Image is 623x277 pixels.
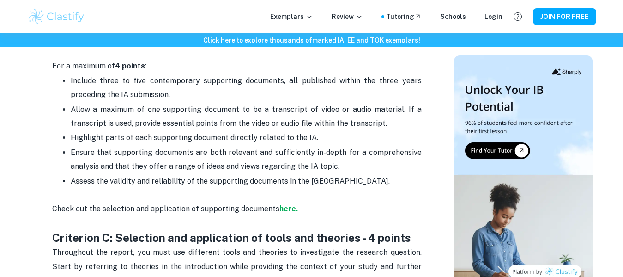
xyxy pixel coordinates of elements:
[71,177,390,185] span: Assess the validity and reliability of the supporting documents in the [GEOGRAPHIC_DATA].
[71,148,423,171] span: Ensure that supporting documents are both relevant and sufficiently in-depth for a comprehensive ...
[279,204,298,213] a: here.
[52,62,146,70] span: For a maximum of :
[270,12,313,22] p: Exemplars
[2,35,621,45] h6: Click here to explore thousands of marked IA, EE and TOK exemplars !
[71,133,318,142] span: Highlight parts of each supporting document directly related to the IA.
[52,204,279,213] span: Check out the selection and application of supporting documents
[115,62,145,70] strong: 4 points
[332,12,363,22] p: Review
[71,105,423,128] span: Allow a maximum of one supporting document to be a transcript of video or audio material. If a tr...
[52,231,411,244] strong: Criterion C: Selection and application of tools and theories - 4 points
[386,12,422,22] a: Tutoring
[71,76,423,99] span: Include three to five contemporary supporting documents, all published within the three years pre...
[533,8,596,25] button: JOIN FOR FREE
[27,7,86,26] img: Clastify logo
[510,9,526,25] button: Help and Feedback
[440,12,466,22] a: Schools
[484,12,502,22] a: Login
